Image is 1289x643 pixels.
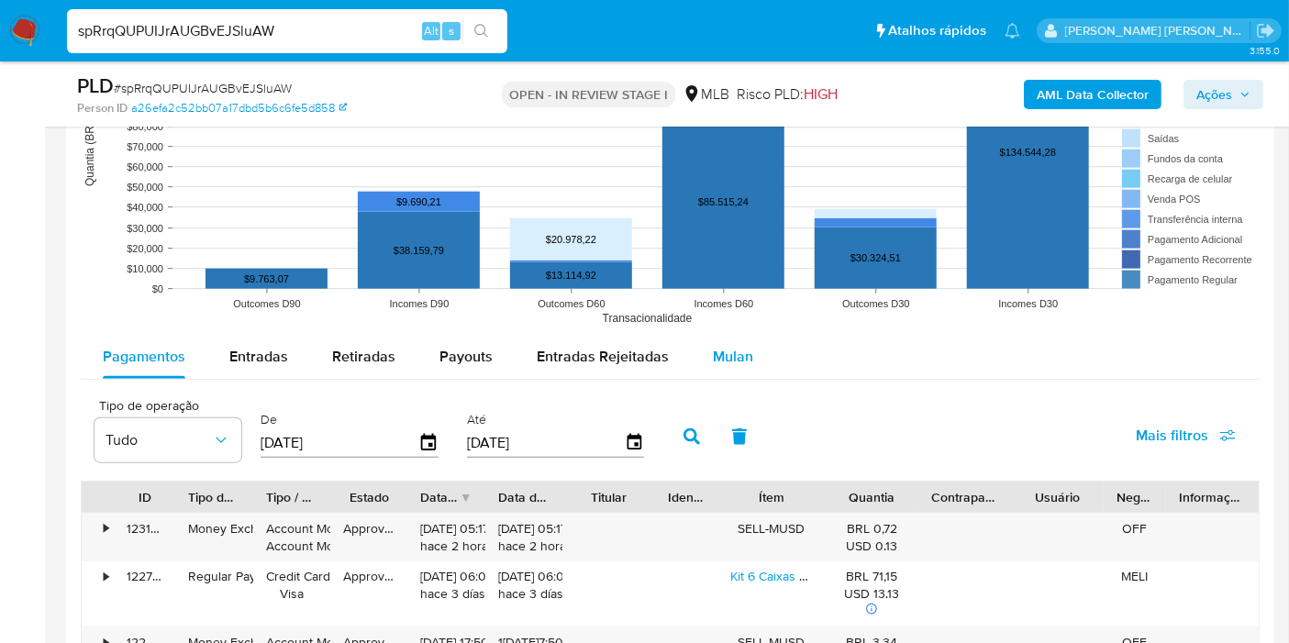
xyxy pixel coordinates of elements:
[1005,23,1020,39] a: Notificações
[888,21,986,40] span: Atalhos rápidos
[502,82,675,107] p: OPEN - IN REVIEW STAGE I
[1183,80,1263,109] button: Ações
[77,71,114,100] b: PLD
[131,100,347,116] a: a26efa2c52bb07a17dbd5b6c6fe5d858
[67,19,507,43] input: Pesquise usuários ou casos...
[804,83,838,105] span: HIGH
[1256,21,1275,40] a: Sair
[1196,80,1232,109] span: Ações
[1065,22,1250,39] p: leticia.merlin@mercadolivre.com
[449,22,454,39] span: s
[114,79,292,97] span: # spRrqQUPUIJrAUGBvEJSluAW
[737,84,838,105] span: Risco PLD:
[462,18,500,44] button: search-icon
[1250,43,1280,58] span: 3.155.0
[77,100,128,116] b: Person ID
[1037,80,1149,109] b: AML Data Collector
[1024,80,1161,109] button: AML Data Collector
[683,84,729,105] div: MLB
[424,22,439,39] span: Alt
